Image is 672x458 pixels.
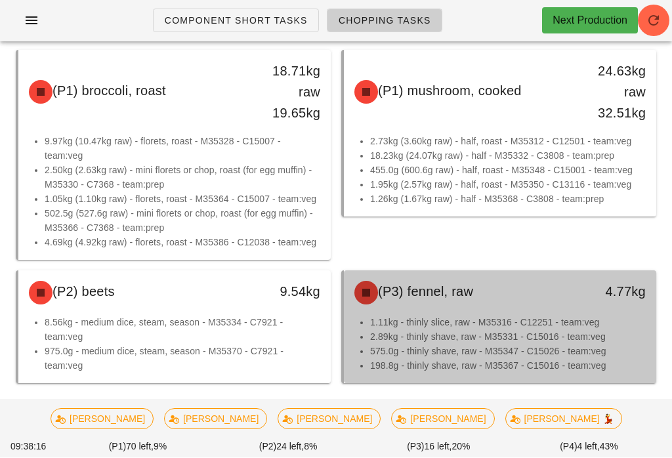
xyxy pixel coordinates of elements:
div: 9.54kg [259,281,320,302]
a: Component Short Tasks [153,9,319,33]
li: 1.26kg (1.67kg raw) - half - M35368 - C3808 - team:prep [370,192,646,207]
li: 8.56kg - medium dice, steam, season - M35334 - C7921 - team:veg [45,316,320,344]
span: 4 left, [577,442,600,452]
span: Chopping Tasks [338,16,431,26]
div: (P4) 43% [514,438,664,457]
span: (P1) mushroom, cooked [378,84,522,98]
li: 2.89kg - thinly shave, raw - M35331 - C15016 - team:veg [370,330,646,344]
span: 24 left, [276,442,304,452]
span: [PERSON_NAME] [173,409,259,429]
div: 18.71kg raw 19.65kg [259,61,320,124]
span: [PERSON_NAME] [400,409,486,429]
span: [PERSON_NAME] [59,409,145,429]
div: 24.63kg raw 32.51kg [585,61,646,124]
span: 16 left, [425,442,452,452]
li: 502.5g (527.6g raw) - mini florets or chop, roast (for egg muffin) - M35366 - C7368 - team:prep [45,207,320,236]
li: 2.73kg (3.60kg raw) - half, roast - M35312 - C12501 - team:veg [370,135,646,149]
li: 198.8g - thinly shave, raw - M35367 - C15016 - team:veg [370,359,646,373]
li: 1.05kg (1.10kg raw) - florets, roast - M35364 - C15007 - team:veg [45,192,320,207]
span: (P2) beets [52,285,115,299]
li: 975.0g - medium dice, steam, season - M35370 - C7921 - team:veg [45,344,320,373]
div: (P2) 8% [213,438,364,457]
li: 455.0g (600.6g raw) - half, roast - M35348 - C15001 - team:veg [370,163,646,178]
li: 1.11kg - thinly slice, raw - M35316 - C12251 - team:veg [370,316,646,330]
li: 18.23kg (24.07kg raw) - half - M35332 - C3808 - team:prep [370,149,646,163]
span: (P3) fennel, raw [378,285,473,299]
span: [PERSON_NAME] [286,409,372,429]
li: 1.95kg (2.57kg raw) - half, roast - M35350 - C13116 - team:veg [370,178,646,192]
span: Component Short Tasks [164,16,308,26]
span: [PERSON_NAME] 💃 [513,409,613,429]
span: (P1) broccoli, roast [52,84,166,98]
div: 09:38:16 [8,438,62,457]
div: (P3) 20% [364,438,514,457]
div: Next Production [553,13,627,29]
div: (P1) 9% [62,438,213,457]
span: 70 left, [126,442,154,452]
div: 4.77kg [585,281,646,302]
li: 575.0g - thinly shave, raw - M35347 - C15026 - team:veg [370,344,646,359]
li: 4.69kg (4.92kg raw) - florets, roast - M35386 - C12038 - team:veg [45,236,320,250]
li: 2.50kg (2.63kg raw) - mini florets or chop, roast (for egg muffin) - M35330 - C7368 - team:prep [45,163,320,192]
a: Chopping Tasks [327,9,442,33]
li: 9.97kg (10.47kg raw) - florets, roast - M35328 - C15007 - team:veg [45,135,320,163]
